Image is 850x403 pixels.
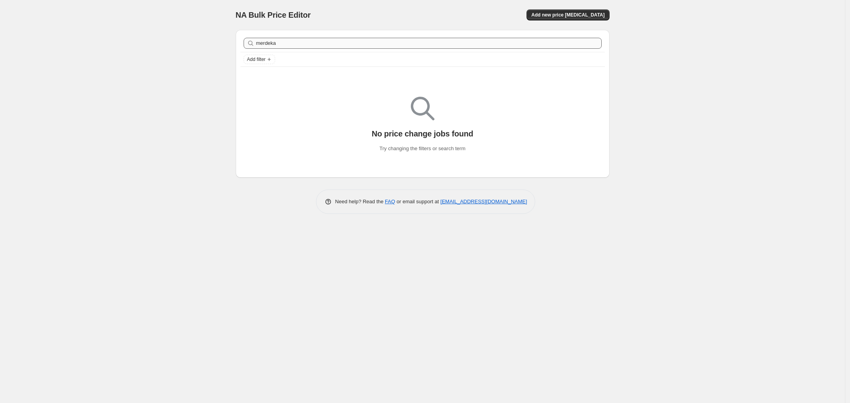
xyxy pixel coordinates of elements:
span: NA Bulk Price Editor [236,11,311,19]
span: Add new price [MEDICAL_DATA] [531,12,604,18]
span: Need help? Read the [335,199,385,204]
p: No price change jobs found [371,129,473,138]
p: Try changing the filters or search term [379,145,465,153]
button: Add filter [244,55,275,64]
span: Add filter [247,56,266,63]
a: FAQ [385,199,395,204]
span: or email support at [395,199,440,204]
button: Add new price [MEDICAL_DATA] [527,9,609,20]
img: Empty search results [411,97,434,120]
a: [EMAIL_ADDRESS][DOMAIN_NAME] [440,199,527,204]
